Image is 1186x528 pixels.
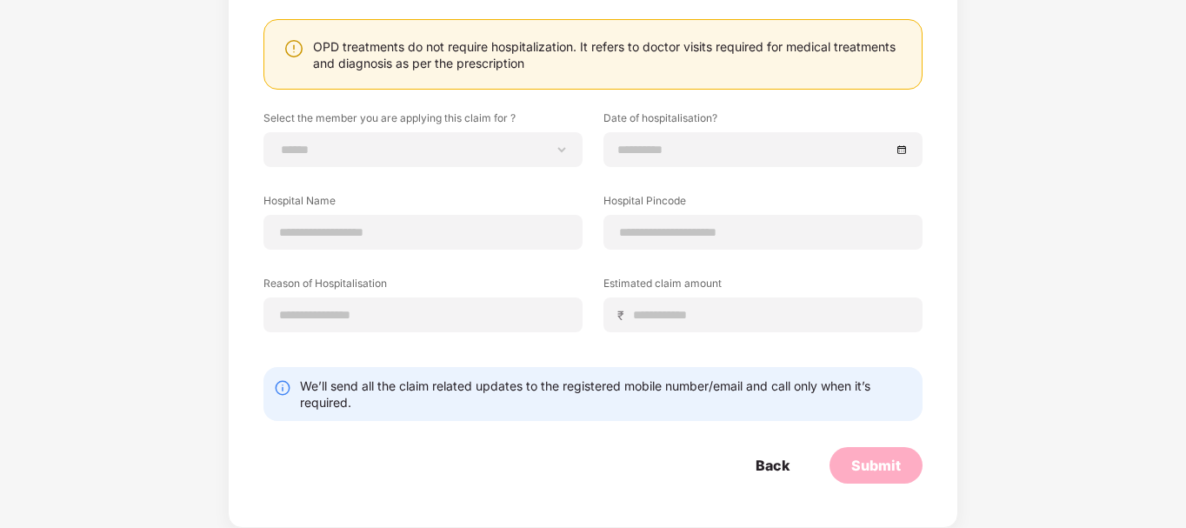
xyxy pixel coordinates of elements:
img: svg+xml;base64,PHN2ZyBpZD0iSW5mby0yMHgyMCIgeG1sbnM9Imh0dHA6Ly93d3cudzMub3JnLzIwMDAvc3ZnIiB3aWR0aD... [274,379,291,397]
label: Reason of Hospitalisation [263,276,583,297]
div: Back [756,456,790,475]
label: Select the member you are applying this claim for ? [263,110,583,132]
div: Submit [851,456,901,475]
label: Hospital Pincode [603,193,923,215]
div: OPD treatments do not require hospitalization. It refers to doctor visits required for medical tr... [313,38,904,71]
span: ₹ [617,307,631,324]
label: Date of hospitalisation? [603,110,923,132]
img: svg+xml;base64,PHN2ZyBpZD0iV2FybmluZ18tXzI0eDI0IiBkYXRhLW5hbWU9Ildhcm5pbmcgLSAyNHgyNCIgeG1sbnM9Im... [283,38,304,59]
label: Hospital Name [263,193,583,215]
label: Estimated claim amount [603,276,923,297]
div: We’ll send all the claim related updates to the registered mobile number/email and call only when... [300,378,912,411]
